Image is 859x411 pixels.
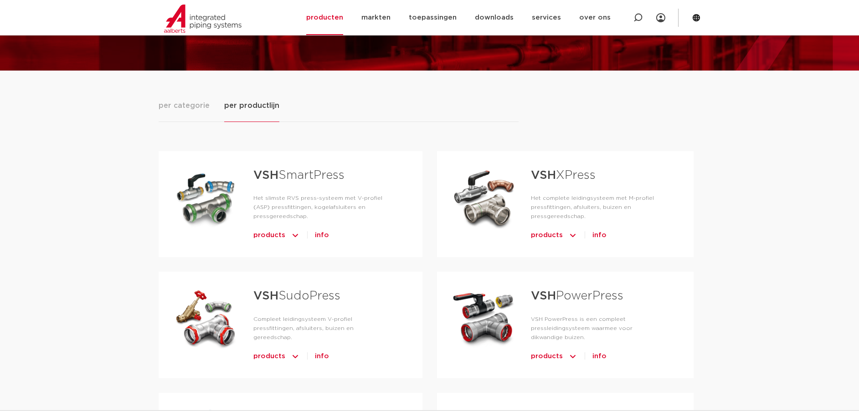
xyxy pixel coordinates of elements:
[159,100,210,111] span: per categorie
[253,349,285,364] span: products
[531,169,596,181] a: VSHXPress
[592,349,607,364] a: info
[253,290,278,302] strong: VSH
[253,193,393,221] p: Het slimste RVS press-systeem met V-profiel (ASP) pressfittingen, kogelafsluiters en pressgereeds...
[568,228,577,243] img: icon-chevron-up-1.svg
[531,169,556,181] strong: VSH
[315,228,329,243] a: info
[531,349,563,364] span: products
[531,228,563,243] span: products
[224,100,279,111] span: per productlijn
[291,349,300,364] img: icon-chevron-up-1.svg
[253,169,345,181] a: VSHSmartPress
[253,169,278,181] strong: VSH
[531,315,664,342] p: VSH PowerPress is een compleet pressleidingsysteem waarmee voor dikwandige buizen.
[531,290,556,302] strong: VSH
[531,193,664,221] p: Het complete leidingsysteem met M-profiel pressfittingen, afsluiters, buizen en pressgereedschap.
[291,228,300,243] img: icon-chevron-up-1.svg
[592,228,607,243] a: info
[315,349,329,364] a: info
[253,290,340,302] a: VSHSudoPress
[253,228,285,243] span: products
[568,349,577,364] img: icon-chevron-up-1.svg
[531,290,623,302] a: VSHPowerPress
[253,315,393,342] p: Compleet leidingsysteem V-profiel pressfittingen, afsluiters, buizen en gereedschap.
